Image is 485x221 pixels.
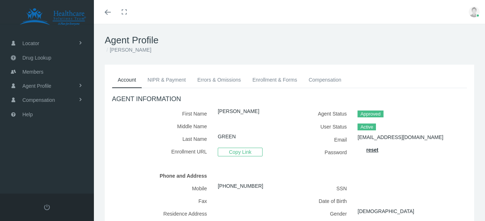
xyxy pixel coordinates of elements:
[218,148,263,156] span: Copy Link
[112,95,467,103] h4: AGENT INFORMATION
[366,147,378,153] a: reset
[247,72,303,88] a: Enrollment & Forms
[218,183,263,189] a: [PHONE_NUMBER]
[112,207,212,220] label: Residence Address
[295,133,352,146] label: Email
[295,120,352,133] label: User Status
[295,195,352,207] label: Date of Birth
[22,65,43,79] span: Members
[295,207,352,220] label: Gender
[112,107,212,120] label: First Name
[295,146,352,159] label: Password
[105,35,474,46] h1: Agent Profile
[112,169,212,182] label: Phone and Address
[295,182,352,195] label: SSN
[112,133,212,145] label: Last Name
[112,120,212,133] label: Middle Name
[142,72,192,88] a: NIPR & Payment
[112,145,212,159] label: Enrollment URL
[218,134,236,139] a: GREEN
[22,79,51,93] span: Agent Profile
[191,72,247,88] a: Errors & Omissions
[358,110,383,118] span: Approved
[218,149,263,155] a: Copy Link
[112,72,142,88] a: Account
[358,134,443,140] a: [EMAIL_ADDRESS][DOMAIN_NAME]
[358,123,376,131] span: Active
[218,108,259,114] a: [PERSON_NAME]
[22,36,39,50] span: Locator
[112,195,212,207] label: Fax
[112,182,212,195] label: Mobile
[9,8,96,26] img: HEALTHCARE SOLUTIONS TEAM, LLC
[469,6,480,17] img: user-placeholder.jpg
[105,46,151,54] li: [PERSON_NAME]
[22,51,51,65] span: Drug Lookup
[358,208,414,214] a: [DEMOGRAPHIC_DATA]
[22,108,33,121] span: Help
[303,72,347,88] a: Compensation
[22,93,55,107] span: Compensation
[295,107,352,120] label: Agent Status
